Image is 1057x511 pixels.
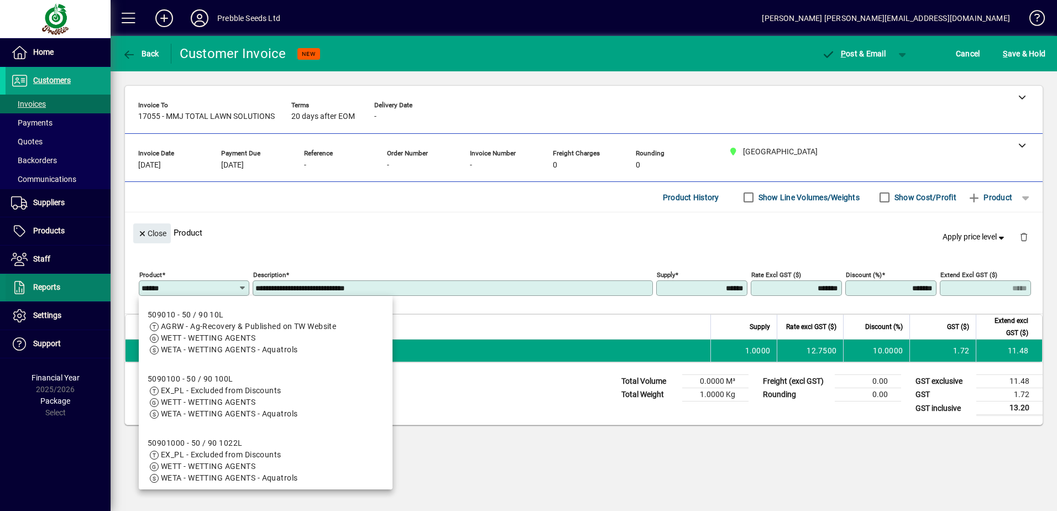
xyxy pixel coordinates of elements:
td: 13.20 [976,401,1043,415]
a: Communications [6,170,111,189]
app-page-header-button: Back [111,44,171,64]
td: Rounding [757,388,835,401]
span: S [1003,49,1007,58]
span: Rate excl GST ($) [786,321,836,333]
button: Product History [658,187,724,207]
button: Add [146,8,182,28]
button: Delete [1011,223,1037,250]
span: 20 days after EOM [291,112,355,121]
mat-option: 5090100 - 50 / 90 100L [139,364,393,429]
td: GST exclusive [910,375,976,388]
button: Cancel [953,44,983,64]
span: 0 [636,161,640,170]
app-page-header-button: Delete [1011,232,1037,242]
a: Suppliers [6,189,111,217]
span: EX_PL - Excluded from Discounts [161,386,281,395]
button: Product [962,187,1018,207]
td: 1.72 [976,388,1043,401]
span: GST ($) [947,321,969,333]
span: Discount (%) [865,321,903,333]
td: GST [910,388,976,401]
span: Home [33,48,54,56]
a: Products [6,217,111,245]
a: Home [6,39,111,66]
mat-label: Discount (%) [846,271,882,279]
span: WETA - WETTING AGENTS - Aquatrols [161,345,297,354]
button: Close [133,223,171,243]
td: Freight (excl GST) [757,375,835,388]
span: Extend excl GST ($) [983,315,1028,339]
div: 5090100 - 50 / 90 100L [148,373,297,385]
span: Package [40,397,70,405]
mat-label: Description [253,271,286,279]
span: [DATE] [221,161,244,170]
span: AGRW - Ag-Recovery & Published on TW Website [161,322,336,331]
span: Cancel [956,45,980,62]
span: ost & Email [821,49,886,58]
mat-option: 509010 - 50 / 90 10L [139,300,393,364]
span: Suppliers [33,198,65,207]
a: Invoices [6,95,111,113]
td: 1.72 [909,340,976,362]
a: Settings [6,302,111,330]
a: Backorders [6,151,111,170]
span: Products [33,226,65,235]
span: [DATE] [138,161,161,170]
span: - [304,161,306,170]
span: WETA - WETTING AGENTS - Aquatrols [161,409,297,418]
span: Product [967,189,1012,206]
span: P [841,49,846,58]
div: Prebble Seeds Ltd [217,9,280,27]
td: 0.00 [835,375,901,388]
span: Product History [663,189,719,206]
span: Back [122,49,159,58]
div: 509010 - 50 / 90 10L [148,309,336,321]
td: 10.0000 [843,340,909,362]
span: WETT - WETTING AGENTS [161,333,255,342]
span: WETT - WETTING AGENTS [161,398,255,406]
a: Payments [6,113,111,132]
span: Invoices [11,100,46,108]
span: Reports [33,283,60,291]
td: 1.0000 Kg [682,388,749,401]
a: Quotes [6,132,111,151]
span: WETT - WETTING AGENTS [161,462,255,471]
div: Product [125,212,1043,253]
td: GST inclusive [910,401,976,415]
button: Apply price level [938,227,1011,247]
td: Total Volume [616,375,682,388]
button: Post & Email [816,44,891,64]
div: Customer Invoice [180,45,286,62]
span: Payments [11,118,53,127]
div: 50901000 - 50 / 90 1022L [148,437,297,449]
span: Communications [11,175,76,184]
a: Reports [6,274,111,301]
mat-label: Rate excl GST ($) [751,271,801,279]
span: Supply [750,321,770,333]
div: 12.7500 [784,345,836,356]
div: [PERSON_NAME] [PERSON_NAME][EMAIL_ADDRESS][DOMAIN_NAME] [762,9,1010,27]
span: ave & Hold [1003,45,1045,62]
span: Backorders [11,156,57,165]
span: Close [138,225,166,243]
td: 11.48 [976,340,1042,362]
td: 0.0000 M³ [682,375,749,388]
span: 1.0000 [745,345,771,356]
span: Financial Year [32,373,80,382]
label: Show Line Volumes/Weights [756,192,860,203]
a: Support [6,330,111,358]
button: Profile [182,8,217,28]
span: 0 [553,161,557,170]
span: Customers [33,76,71,85]
span: - [374,112,376,121]
td: 11.48 [976,375,1043,388]
span: Quotes [11,137,43,146]
span: - [387,161,389,170]
span: Staff [33,254,50,263]
span: Settings [33,311,61,320]
app-page-header-button: Close [130,228,174,238]
a: Knowledge Base [1021,2,1043,38]
span: - [470,161,472,170]
label: Show Cost/Profit [892,192,956,203]
span: EX_PL - Excluded from Discounts [161,450,281,459]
